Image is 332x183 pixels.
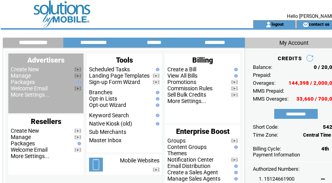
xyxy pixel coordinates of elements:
img: video.png [74,74,81,78]
img: help.gif [154,91,159,94]
span: Balance: [253,64,272,70]
a: Manage Sales Agents [167,175,220,182]
img: video.png [74,135,81,139]
span: My Account [279,40,309,46]
span: Time Zone: [253,132,278,138]
img: help.gif [154,103,159,107]
a: More Settings... [11,153,49,159]
a: Landing Page Templates [89,72,150,79]
a: Welcome Email [11,85,47,91]
a: Create a Bill [167,66,196,72]
img: video.png [231,93,238,97]
img: video.png [231,139,238,143]
img: video.png [74,148,81,152]
a: Email Distribution [167,163,211,169]
img: help.gif [154,97,159,101]
a: Create New [11,128,39,134]
span: Central Time [303,132,331,138]
span: Resellers [31,117,61,126]
a: Promotions [167,79,196,85]
img: help.gif [154,68,159,71]
span: Billing [192,56,213,64]
img: help.gif [154,122,159,126]
a: Native Kiosk (old) [89,120,132,127]
a: Scheduled Tasks [89,66,130,72]
img: video.png [74,67,81,72]
span: Prepaid: [253,72,271,78]
a: View All Bills [167,72,197,79]
a: Create a Sales Agent [167,169,218,175]
a: Sell Bulk Credits [167,91,206,98]
a: More Settings... [11,91,49,98]
a: Opt-out Wizard [89,102,126,108]
img: video.png [231,80,238,84]
img: account_icon.gif [266,21,271,28]
img: help.gif [232,164,238,168]
img: video.png [231,158,238,162]
a: Mobile Websites [120,157,159,164]
a: Sub Merchants [89,129,126,135]
span: 1. 15124661900 [259,176,294,182]
a: logout [271,21,284,27]
span: Billing Cycle: [253,146,281,152]
a: Create New [11,66,39,72]
span: 4th [321,146,329,152]
img: help.gif [232,68,238,71]
img: video.png [74,86,81,91]
span: MMS Overages: [253,96,288,102]
img: video.png [74,129,81,133]
img: contact_us_icon.gif [303,21,309,28]
a: contact us [309,21,330,27]
img: video.png [153,74,159,78]
a: Packages [11,79,35,85]
a: Themes [167,150,187,156]
a: Welcome Email [11,147,47,153]
span: CREDITS [278,55,302,61]
img: help.gif [154,114,159,117]
img: help.gif [232,145,238,149]
a: Packages [11,140,35,147]
a: Manage [11,72,31,79]
a: Opt-in Lists [89,95,117,102]
a: Payment Information [253,152,300,158]
span: Overages: [253,80,275,86]
img: video.png [153,80,159,84]
a: Groups [167,137,186,144]
span: Tools [116,56,133,64]
a: Branches [89,89,112,95]
img: help.gif [76,142,81,145]
img: help.gif [232,74,238,78]
img: video.png [153,168,159,172]
a: Master Inbox [89,137,121,143]
a: Content Groups [167,144,207,150]
span: Enterprise Boost [176,127,230,135]
a: Commission Rules [167,85,212,91]
span: MMS Prepaid: [253,88,284,94]
img: help.gif [232,171,238,174]
a: Notification Center [167,156,214,163]
a: Sign-up Form Wizard [89,79,140,85]
a: More Settings... [167,98,206,104]
img: help.gif [232,177,238,181]
img: help.gif [76,80,81,84]
span: Authorized Numbers: [253,166,300,172]
img: mobile-websites.png [89,158,103,172]
a: Keyword Search [89,112,129,118]
img: video.png [231,86,238,91]
a: Manage [11,134,31,140]
span: Advertisers [27,56,65,64]
span: Short Code: [253,124,279,130]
